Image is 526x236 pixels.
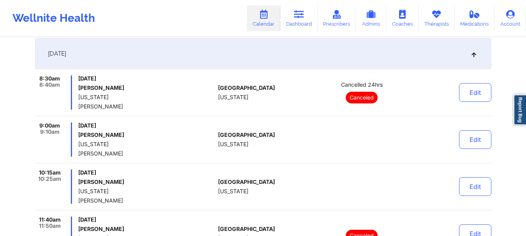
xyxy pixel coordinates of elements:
[247,5,280,31] a: Calendar
[78,75,215,82] span: [DATE]
[218,179,275,185] span: [GEOGRAPHIC_DATA]
[459,177,491,196] button: Edit
[78,226,215,232] h6: [PERSON_NAME]
[78,85,215,91] h6: [PERSON_NAME]
[78,132,215,138] h6: [PERSON_NAME]
[78,198,215,204] span: [PERSON_NAME]
[39,122,60,129] span: 9:00am
[39,75,60,82] span: 8:30am
[318,5,356,31] a: Prescribers
[78,94,215,100] span: [US_STATE]
[386,5,419,31] a: Coaches
[341,82,383,88] span: Cancelled 24hrs
[218,141,248,147] span: [US_STATE]
[78,188,215,194] span: [US_STATE]
[39,217,61,223] span: 11:40am
[38,176,61,182] span: 10:25am
[514,94,526,125] a: Report Bug
[280,5,318,31] a: Dashboard
[78,141,215,147] span: [US_STATE]
[39,170,61,176] span: 10:15am
[39,223,61,229] span: 11:50am
[459,83,491,102] button: Edit
[218,94,248,100] span: [US_STATE]
[356,5,386,31] a: Admins
[78,122,215,129] span: [DATE]
[78,179,215,185] h6: [PERSON_NAME]
[78,217,215,223] span: [DATE]
[218,188,248,194] span: [US_STATE]
[459,130,491,149] button: Edit
[494,5,526,31] a: Account
[78,150,215,157] span: [PERSON_NAME]
[455,5,495,31] a: Medications
[218,85,275,91] span: [GEOGRAPHIC_DATA]
[39,82,60,88] span: 8:40am
[218,226,275,232] span: [GEOGRAPHIC_DATA]
[48,50,66,58] span: [DATE]
[78,103,215,110] span: [PERSON_NAME]
[346,92,378,103] p: Canceled
[419,5,455,31] a: Therapists
[40,129,60,135] span: 9:10am
[218,132,275,138] span: [GEOGRAPHIC_DATA]
[78,170,215,176] span: [DATE]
